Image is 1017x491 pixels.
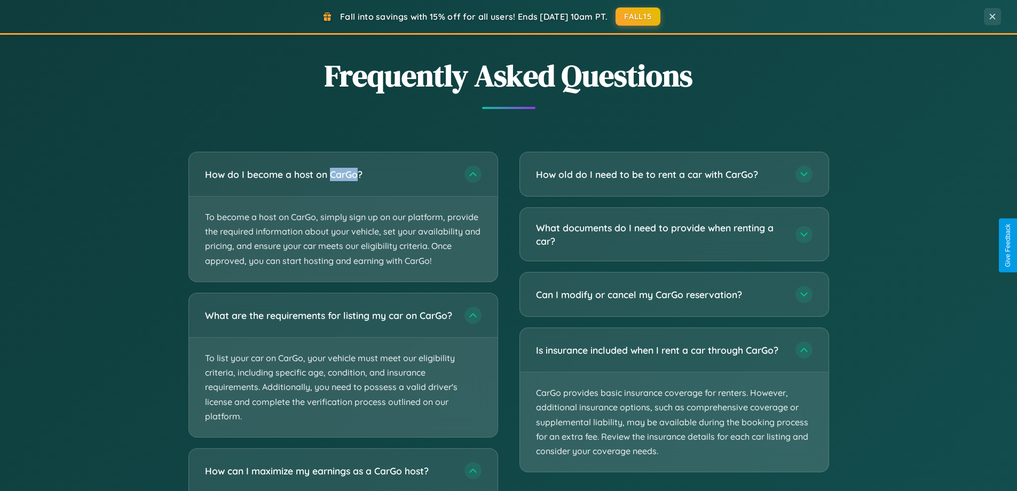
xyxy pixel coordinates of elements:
[205,464,454,477] h3: How can I maximize my earnings as a CarGo host?
[188,55,829,96] h2: Frequently Asked Questions
[205,168,454,181] h3: How do I become a host on CarGo?
[536,168,785,181] h3: How old do I need to be to rent a car with CarGo?
[340,11,608,22] span: Fall into savings with 15% off for all users! Ends [DATE] 10am PT.
[536,344,785,357] h3: Is insurance included when I rent a car through CarGo?
[536,288,785,301] h3: Can I modify or cancel my CarGo reservation?
[189,197,498,282] p: To become a host on CarGo, simply sign up on our platform, provide the required information about...
[616,7,660,26] button: FALL15
[536,221,785,247] h3: What documents do I need to provide when renting a car?
[189,338,498,437] p: To list your car on CarGo, your vehicle must meet our eligibility criteria, including specific ag...
[1004,224,1012,267] div: Give Feedback
[520,372,829,472] p: CarGo provides basic insurance coverage for renters. However, additional insurance options, such ...
[205,308,454,322] h3: What are the requirements for listing my car on CarGo?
